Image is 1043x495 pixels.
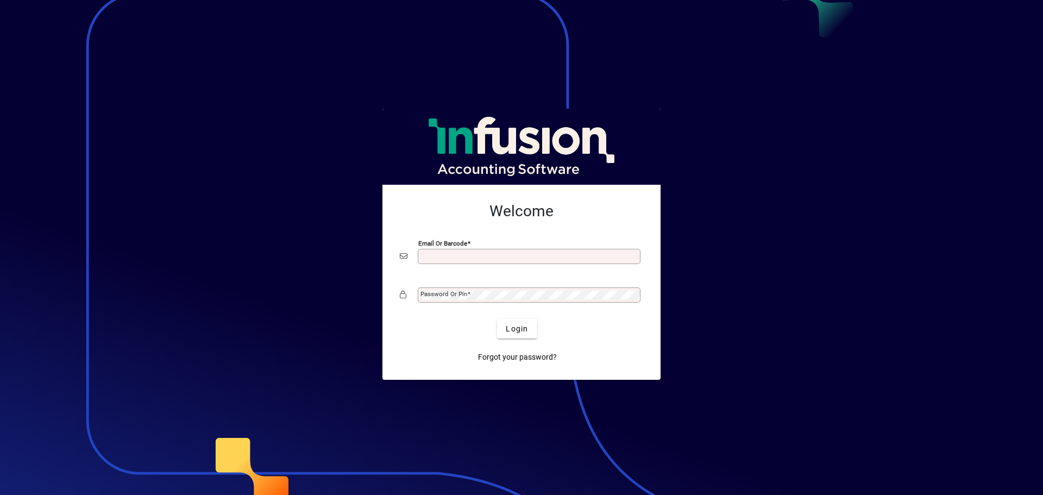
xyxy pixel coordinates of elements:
[420,290,467,298] mat-label: Password or Pin
[506,323,528,335] span: Login
[474,347,561,367] a: Forgot your password?
[400,202,643,221] h2: Welcome
[497,319,537,339] button: Login
[418,240,467,247] mat-label: Email or Barcode
[478,352,557,363] span: Forgot your password?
